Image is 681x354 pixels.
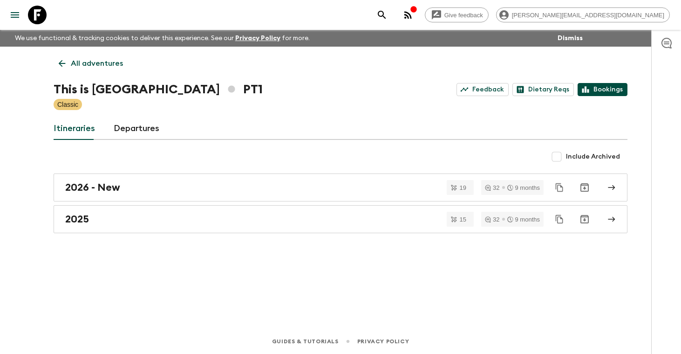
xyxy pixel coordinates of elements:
a: Departures [114,118,159,140]
span: Give feedback [439,12,488,19]
button: Duplicate [551,211,568,228]
h2: 2025 [65,213,89,225]
p: We use functional & tracking cookies to deliver this experience. See our for more. [11,30,313,47]
a: Dietary Reqs [512,83,574,96]
span: 15 [454,216,472,222]
button: Archive [575,210,594,229]
button: Duplicate [551,179,568,196]
div: [PERSON_NAME][EMAIL_ADDRESS][DOMAIN_NAME] [496,7,670,22]
div: 32 [485,185,499,191]
a: Feedback [456,83,509,96]
span: [PERSON_NAME][EMAIL_ADDRESS][DOMAIN_NAME] [507,12,669,19]
div: 9 months [507,185,540,191]
a: 2025 [54,205,627,233]
a: Privacy Policy [235,35,280,42]
div: 32 [485,216,499,222]
a: Bookings [578,83,627,96]
a: Privacy Policy [357,336,409,347]
a: All adventures [54,54,128,73]
button: Archive [575,178,594,197]
a: Give feedback [425,7,489,22]
h1: This is [GEOGRAPHIC_DATA] PT1 [54,80,263,99]
span: 19 [454,185,472,191]
p: All adventures [71,58,123,69]
button: search adventures [373,6,391,24]
a: Guides & Tutorials [272,336,339,347]
button: Dismiss [555,32,585,45]
h2: 2026 - New [65,181,120,194]
button: menu [6,6,24,24]
a: Itineraries [54,118,95,140]
div: 9 months [507,216,540,222]
span: Include Archived [566,152,620,161]
p: Classic [57,100,78,109]
a: 2026 - New [54,174,627,201]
